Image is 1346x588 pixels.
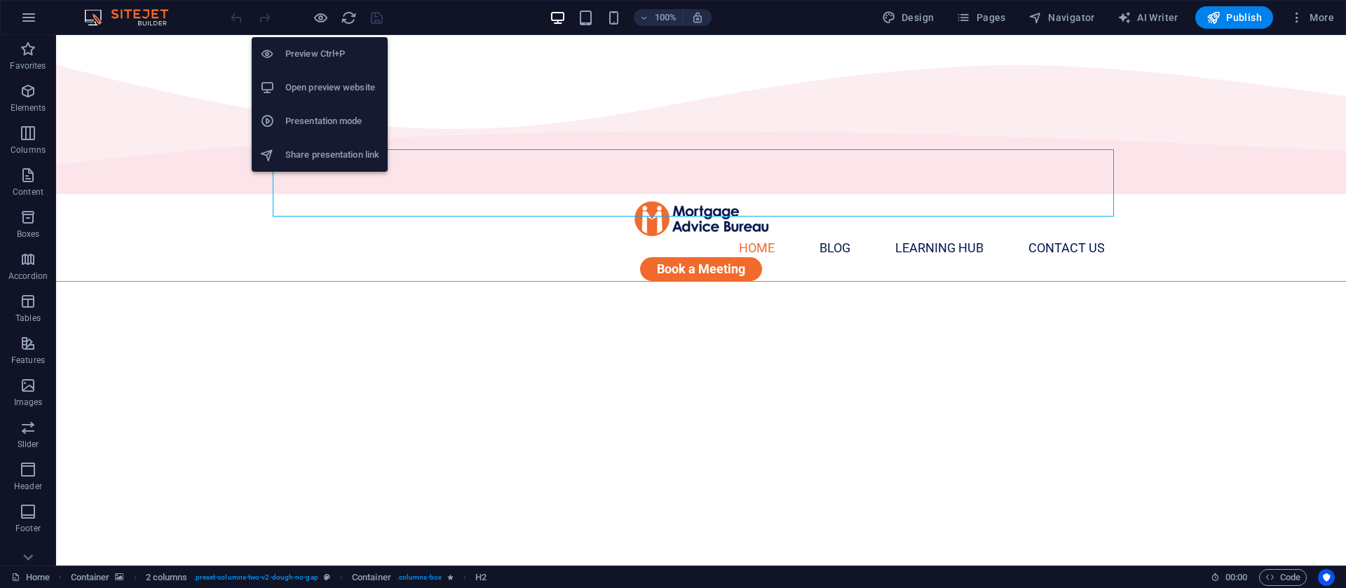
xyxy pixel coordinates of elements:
p: Favorites [10,60,46,71]
button: Code [1259,569,1307,586]
h6: 100% [655,9,677,26]
p: Elements [11,102,46,114]
span: Design [882,11,934,25]
h6: Session time [1211,569,1248,586]
span: Click to select. Double-click to edit [475,569,487,586]
h6: Open preview website [285,79,379,96]
span: Click to select. Double-click to edit [352,569,391,586]
button: Design [876,6,940,29]
span: 00 00 [1225,569,1247,586]
span: AI Writer [1117,11,1178,25]
button: Pages [951,6,1011,29]
span: : [1235,572,1237,582]
i: On resize automatically adjust zoom level to fit chosen device. [691,11,704,24]
button: Navigator [1023,6,1101,29]
p: Content [13,186,43,198]
span: . columns-box [397,569,442,586]
span: Publish [1206,11,1262,25]
span: Navigator [1028,11,1095,25]
h6: Presentation mode [285,113,379,130]
span: Code [1265,569,1300,586]
p: Boxes [17,228,40,240]
p: Images [14,397,43,408]
i: This element is a customizable preset [324,573,330,581]
i: This element contains a background [115,573,123,581]
p: Columns [11,144,46,156]
i: Element contains an animation [447,573,454,581]
nav: breadcrumb [71,569,487,586]
p: Features [11,355,45,366]
a: Click to cancel selection. Double-click to open Pages [11,569,50,586]
button: AI Writer [1112,6,1184,29]
div: Design (Ctrl+Alt+Y) [876,6,940,29]
button: Publish [1195,6,1273,29]
button: 100% [634,9,684,26]
p: Header [14,481,42,492]
span: Click to select. Double-click to edit [146,569,188,586]
h6: Share presentation link [285,146,379,163]
button: Usercentrics [1318,569,1335,586]
img: Editor Logo [81,9,186,26]
p: Tables [15,313,41,324]
p: Slider [18,439,39,450]
span: . preset-columns-two-v2-dough-no-gap [193,569,318,586]
span: Click to select. Double-click to edit [71,569,110,586]
i: Reload page [341,10,357,26]
button: reload [340,9,357,26]
h6: Preview Ctrl+P [285,46,379,62]
p: Accordion [8,271,48,282]
span: More [1290,11,1334,25]
button: More [1284,6,1340,29]
p: Footer [15,523,41,534]
span: Pages [956,11,1005,25]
